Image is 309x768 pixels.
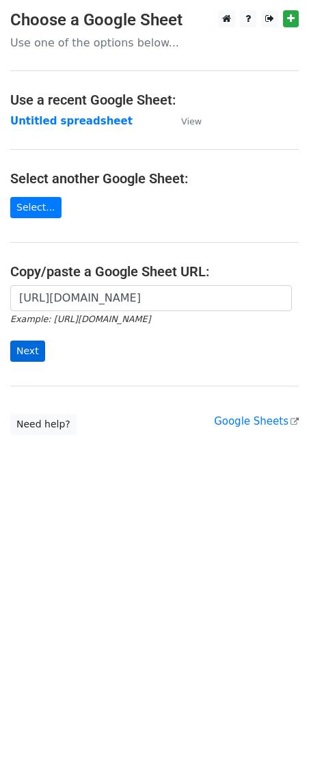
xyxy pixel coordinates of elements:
p: Use one of the options below... [10,36,299,50]
small: Example: [URL][DOMAIN_NAME] [10,314,150,324]
a: View [167,115,202,127]
small: View [181,116,202,127]
a: Google Sheets [214,415,299,427]
h4: Copy/paste a Google Sheet URL: [10,263,299,280]
a: Untitled spreadsheet [10,115,133,127]
h4: Use a recent Google Sheet: [10,92,299,108]
h4: Select another Google Sheet: [10,170,299,187]
a: Select... [10,197,62,218]
input: Next [10,341,45,362]
h3: Choose a Google Sheet [10,10,299,30]
a: Need help? [10,414,77,435]
input: Paste your Google Sheet URL here [10,285,292,311]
